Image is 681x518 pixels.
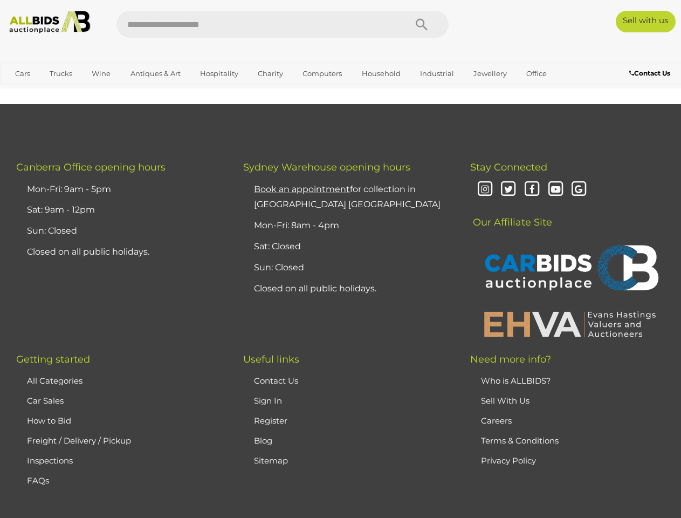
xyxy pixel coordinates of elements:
a: Jewellery [466,65,514,83]
a: Register [254,415,287,426]
li: Closed on all public holidays. [251,278,443,299]
a: [GEOGRAPHIC_DATA] [50,83,140,100]
a: Careers [481,415,512,426]
u: Book an appointment [254,184,350,194]
li: Mon-Fri: 9am - 5pm [24,179,216,200]
a: Contact Us [254,376,298,386]
li: Mon-Fri: 8am - 4pm [251,215,443,236]
img: EHVA | Evans Hastings Valuers and Auctioneers [478,310,662,338]
span: Stay Connected [470,161,547,173]
a: Privacy Policy [481,455,536,466]
img: CARBIDS Auctionplace [478,234,662,305]
a: Cars [8,65,37,83]
button: Search [395,11,449,38]
a: Office [519,65,554,83]
a: Industrial [413,65,461,83]
a: Hospitality [193,65,245,83]
li: Sun: Closed [251,257,443,278]
a: Charity [251,65,290,83]
a: Sign In [254,396,282,406]
li: Sun: Closed [24,221,216,242]
a: Household [355,65,408,83]
a: Sports [8,83,44,100]
span: Our Affiliate Site [470,200,552,228]
li: Sat: Closed [251,236,443,257]
i: Google [570,180,589,199]
a: Blog [254,435,272,446]
a: Book an appointmentfor collection in [GEOGRAPHIC_DATA] [GEOGRAPHIC_DATA] [254,184,441,210]
a: Freight / Delivery / Pickup [27,435,131,446]
i: Youtube [546,180,565,199]
i: Facebook [522,180,541,199]
span: Need more info? [470,353,551,365]
b: Contact Us [629,69,670,77]
a: Sell with us [616,11,676,32]
a: Car Sales [27,396,64,406]
a: Sitemap [254,455,288,466]
a: Wine [85,65,118,83]
img: Allbids.com.au [5,11,95,33]
span: Canberra Office opening hours [16,161,166,173]
a: Sell With Us [481,396,529,406]
a: Terms & Conditions [481,435,559,446]
i: Twitter [499,180,518,199]
span: Getting started [16,353,90,365]
a: Antiques & Art [123,65,188,83]
a: Contact Us [629,67,673,79]
a: Trucks [43,65,79,83]
a: Inspections [27,455,73,466]
span: Sydney Warehouse opening hours [243,161,410,173]
a: FAQs [27,475,49,486]
i: Instagram [476,180,494,199]
li: Sat: 9am - 12pm [24,200,216,221]
span: Useful links [243,353,299,365]
a: Computers [295,65,349,83]
li: Closed on all public holidays. [24,242,216,263]
a: Who is ALLBIDS? [481,376,551,386]
a: All Categories [27,376,82,386]
a: How to Bid [27,415,71,426]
